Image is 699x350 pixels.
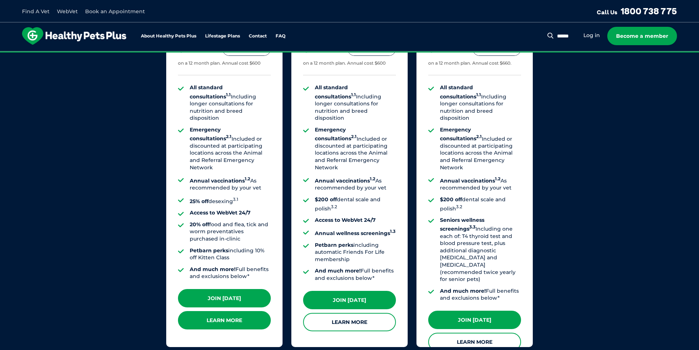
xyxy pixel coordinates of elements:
li: Included or discounted at participating locations across the Animal and Referral Emergency Network [315,126,396,171]
strong: $200 off [440,196,462,203]
li: including automatic Friends For Life membership [315,242,396,263]
li: dental scale and polish [315,196,396,212]
strong: Annual vaccinations [315,177,375,184]
strong: Emergency consultations [440,126,482,142]
sup: 1.1 [476,92,481,97]
strong: And much more! [440,288,486,294]
li: Full benefits and exclusions below* [315,267,396,282]
sup: 1.2 [245,176,250,181]
a: Learn More [178,311,271,329]
a: Call Us1800 738 775 [597,6,677,17]
a: About Healthy Pets Plus [141,34,196,39]
sup: 2.1 [351,134,357,140]
strong: Annual vaccinations [190,177,250,184]
sup: 1.2 [495,176,500,181]
sup: 3.1 [233,197,238,202]
a: Log in [583,32,600,39]
li: Full benefits and exclusions below* [190,266,271,280]
sup: 3.2 [331,204,337,209]
li: Including one each of: T4 thyroid test and blood pressure test, plus additional diagnostic [MEDIC... [440,217,521,283]
li: Included or discounted at participating locations across the Animal and Referral Emergency Network [190,126,271,171]
strong: Seniors wellness screenings [440,217,484,232]
strong: 20% off [190,221,209,228]
sup: 1.1 [226,92,231,97]
span: Call Us [597,8,618,16]
strong: And much more! [190,266,236,273]
sup: 1.3 [390,229,396,234]
strong: And much more! [315,267,361,274]
a: Join [DATE] [428,311,521,329]
strong: $200 off [315,196,337,203]
strong: All standard consultations [190,84,231,100]
a: WebVet [57,8,78,15]
a: Find A Vet [22,8,50,15]
div: on a 12 month plan. Annual cost $600 [178,60,261,66]
sup: 3.2 [456,204,462,209]
strong: Annual vaccinations [440,177,500,184]
li: food and flea, tick and worm preventatives purchased in-clinic [190,221,271,243]
div: on a 12 month plan. Annual cost $600 [303,60,386,66]
a: Become a member [607,27,677,45]
li: Full benefits and exclusions below* [440,288,521,302]
button: Search [546,32,555,39]
strong: Access to WebVet 24/7 [315,217,376,223]
li: As recommended by your vet [190,176,271,192]
strong: Emergency consultations [315,126,357,142]
strong: 25% off [190,198,208,205]
a: Contact [249,34,267,39]
li: dental scale and polish [440,196,521,212]
sup: 2.1 [476,134,482,140]
li: including 10% off Kitten Class [190,247,271,261]
a: FAQ [276,34,285,39]
a: Join [DATE] [303,291,396,309]
sup: 1.2 [370,176,375,181]
a: Book an Appointment [85,8,145,15]
strong: Emergency consultations [190,126,232,142]
span: Proactive, preventative wellness program designed to keep your pet healthier and happier for longer [212,51,487,58]
li: Included or discounted at participating locations across the Animal and Referral Emergency Network [440,126,521,171]
a: Lifestage Plans [205,34,240,39]
li: Including longer consultations for nutrition and breed disposition [315,84,396,122]
a: Join [DATE] [178,289,271,307]
sup: 2.1 [226,134,232,140]
div: on a 12 month plan. Annual cost $660. [428,60,511,66]
strong: Petbarn perks [190,247,228,254]
strong: All standard consultations [315,84,356,100]
li: Including longer consultations for nutrition and breed disposition [190,84,271,122]
li: desexing [190,196,271,205]
sup: 1.1 [351,92,356,97]
li: Including longer consultations for nutrition and breed disposition [440,84,521,122]
sup: 3.3 [469,224,476,230]
strong: Annual wellness screenings [315,230,396,237]
a: Learn More [303,313,396,331]
li: As recommended by your vet [440,176,521,192]
img: hpp-logo [22,27,126,45]
strong: Access to WebVet 24/7 [190,209,251,216]
strong: All standard consultations [440,84,481,100]
li: As recommended by your vet [315,176,396,192]
strong: Petbarn perks [315,242,353,248]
